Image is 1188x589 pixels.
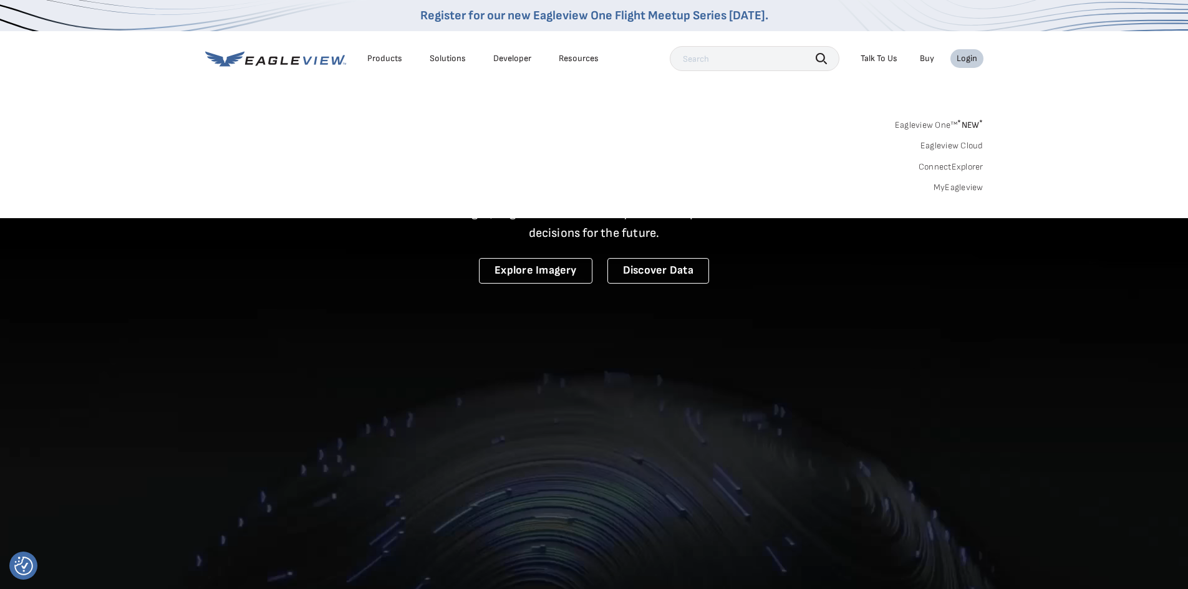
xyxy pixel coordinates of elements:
a: Eagleview One™*NEW* [895,116,983,130]
a: ConnectExplorer [919,161,983,173]
img: Revisit consent button [14,557,33,575]
input: Search [670,46,839,71]
a: Developer [493,53,531,64]
div: Solutions [430,53,466,64]
div: Talk To Us [861,53,897,64]
span: NEW [957,120,983,130]
a: MyEagleview [934,182,983,193]
div: Login [957,53,977,64]
a: Register for our new Eagleview One Flight Meetup Series [DATE]. [420,8,768,23]
a: Explore Imagery [479,258,592,284]
a: Eagleview Cloud [920,140,983,151]
a: Buy [920,53,934,64]
div: Products [367,53,402,64]
div: Resources [559,53,599,64]
button: Consent Preferences [14,557,33,575]
a: Discover Data [607,258,709,284]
